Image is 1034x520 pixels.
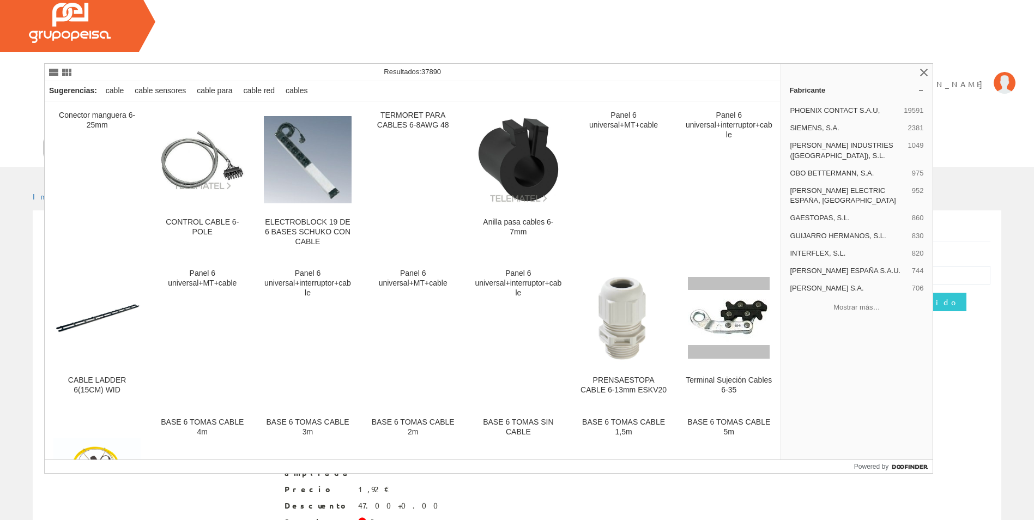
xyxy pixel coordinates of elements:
a: CABLE LADDER 6(15CM) WID CABLE LADDER 6(15CM) WID [45,260,149,408]
img: PRENSAESTOPA CABLE 6-13mm ESKV20 [580,274,667,361]
div: CONTROL CABLE 6-POLE [159,217,246,237]
img: Anilla pasa cables 6-7mm [475,116,562,203]
img: Terminal Sujeción Cables 6-35 [688,277,770,359]
div: Terminal Sujeción Cables 6-35 [685,376,772,395]
a: Powered by [854,460,933,473]
span: [PERSON_NAME] ELECTRIC ESPAÑA, [GEOGRAPHIC_DATA] [790,186,907,205]
div: BASE 6 TOMAS CABLE 5m [685,418,772,437]
a: Panel 6 universal+MT+cable [571,102,676,259]
a: PRENSAESTOPA CABLE 6-13mm ESKV20 PRENSAESTOPA CABLE 6-13mm ESKV20 [571,260,676,408]
span: INTERFLEX, S.L. [790,249,907,258]
div: Panel 6 universal+interruptor+cable [264,269,351,298]
span: 706 [912,283,924,293]
span: 744 [912,266,924,276]
a: CONTROL CABLE 6-POLE CONTROL CABLE 6-POLE [150,102,255,259]
span: Descuento [285,500,350,511]
span: GAESTOPAS, S.L. [790,213,907,223]
span: [PERSON_NAME] S.A. [790,283,907,293]
img: ELECTROBLOCK 19 DE 6 BASES SCHUKO CON CABLE [264,116,351,203]
div: ELECTROBLOCK 19 DE 6 BASES SCHUKO CON CABLE [264,217,351,247]
a: Panel 6 universal+MT+cable [150,260,255,408]
span: 1049 [908,141,923,160]
div: Panel 6 universal+MT+cable [580,111,667,130]
a: Terminal Sujeción Cables 6-35 Terminal Sujeción Cables 6-35 [676,260,781,408]
span: GUIJARRO HERMANOS, S.L. [790,231,907,241]
img: Cable de conexión, 6 núcleos [53,438,141,496]
div: BASE 6 TOMAS CABLE 4m [159,418,246,437]
a: Panel 6 universal+interruptor+cable [676,102,781,259]
div: Panel 6 universal+interruptor+cable [475,269,562,298]
div: Anilla pasa cables 6-7mm [475,217,562,237]
a: Fabricante [781,81,933,99]
a: ELECTROBLOCK 19 DE 6 BASES SCHUKO CON CABLE ELECTROBLOCK 19 DE 6 BASES SCHUKO CON CABLE [255,102,360,259]
a: Inicio [33,191,79,201]
div: BASE 6 TOMAS CABLE 3m [264,418,351,437]
div: Panel 6 universal+MT+cable [370,269,457,288]
div: 47.00+0.00 [358,500,445,511]
span: SIEMENS, S.A. [790,123,903,133]
div: cable para [192,81,237,101]
div: Panel 6 universal+interruptor+cable [685,111,772,140]
span: 19591 [904,106,923,116]
a: Panel 6 universal+interruptor+cable [255,260,360,408]
div: BASE 6 TOMAS CABLE 1,5m [580,418,667,437]
div: cable sensores [130,81,190,101]
span: [PERSON_NAME] ESPAÑA S.A.U. [790,266,907,276]
div: CABLE LADDER 6(15CM) WID [53,376,141,395]
a: Panel 6 universal+interruptor+cable [466,260,571,408]
span: 37890 [421,68,441,76]
img: CONTROL CABLE 6-POLE [159,129,246,191]
div: Panel 6 universal+MT+cable [159,269,246,288]
a: Panel 6 universal+MT+cable [361,260,465,408]
div: BASE 6 TOMAS SIN CABLE [475,418,562,437]
button: Mostrar más… [785,298,928,316]
div: BASE 6 TOMAS CABLE 2m [370,418,457,437]
span: Powered by [854,462,888,471]
div: 1,92 € [358,484,390,495]
span: [PERSON_NAME] INDUSTRIES ([GEOGRAPHIC_DATA]), S.L. [790,141,903,160]
div: TERMORET PARA CABLES 6-8AWG 48 [370,111,457,130]
div: Sugerencias: [45,83,99,99]
div: cables [281,81,312,101]
a: TERMORET PARA CABLES 6-8AWG 48 [361,102,465,259]
span: 860 [912,213,924,223]
span: 952 [912,186,924,205]
a: Conector manguera 6-25mm [45,102,149,259]
div: cable [101,81,128,101]
span: PHOENIX CONTACT S.A.U, [790,106,899,116]
div: Conector manguera 6-25mm [53,111,141,130]
span: 2381 [908,123,923,133]
a: Anilla pasa cables 6-7mm Anilla pasa cables 6-7mm [466,102,571,259]
span: OBO BETTERMANN, S.A. [790,168,907,178]
div: PRENSAESTOPA CABLE 6-13mm ESKV20 [580,376,667,395]
span: Resultados: [384,68,441,76]
span: 820 [912,249,924,258]
span: 975 [912,168,924,178]
img: Grupo Peisa [29,3,111,43]
span: Precio [285,484,350,495]
img: CABLE LADDER 6(15CM) WID [53,274,141,361]
span: 830 [912,231,924,241]
div: cable red [239,81,280,101]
